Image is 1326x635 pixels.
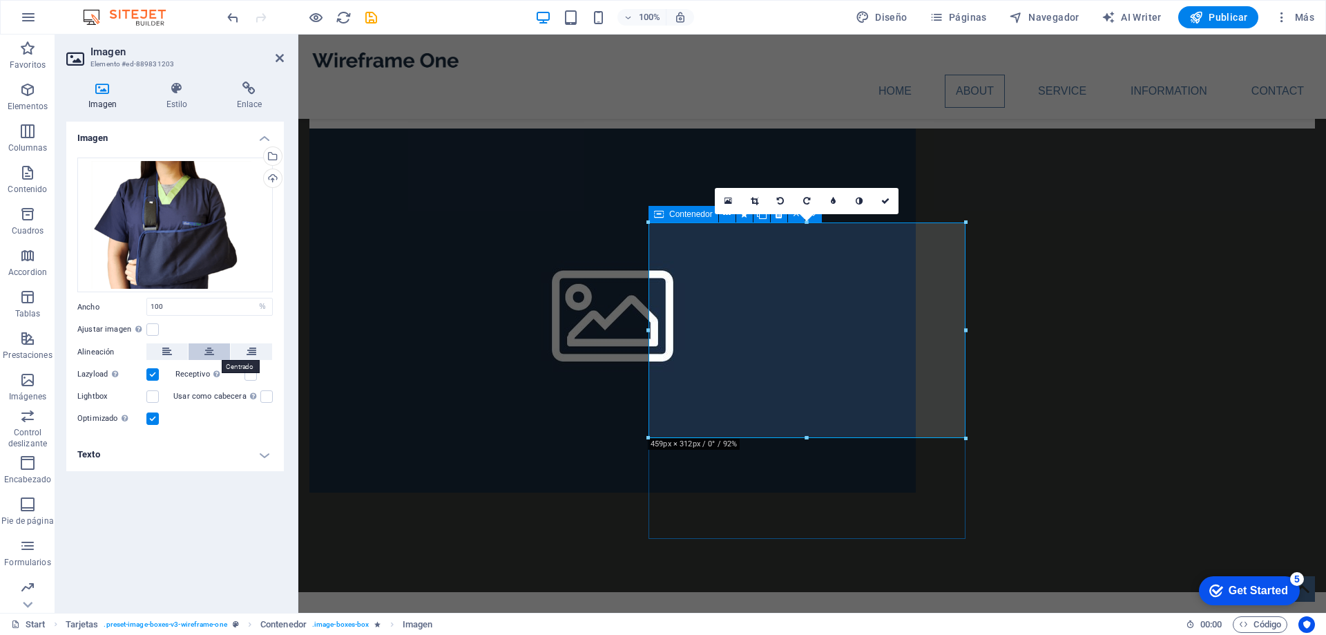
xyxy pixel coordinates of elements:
[90,46,284,58] h2: Imagen
[79,9,183,26] img: Editor Logo
[233,620,239,628] i: Este elemento es un preajuste personalizable
[1186,616,1222,633] h6: Tiempo de la sesión
[77,410,146,427] label: Optimizado
[403,616,433,633] span: Haz clic para seleccionar y doble clic para editar
[1298,616,1315,633] button: Usercentrics
[66,616,99,633] span: Haz clic para seleccionar y doble clic para editar
[1102,10,1162,24] span: AI Writer
[1189,10,1248,24] span: Publicar
[1096,6,1167,28] button: AI Writer
[144,82,215,111] h4: Estilo
[11,616,46,633] a: Haz clic para cancelar la selección y doble clic para abrir páginas
[222,360,260,373] mark: Centrado
[8,267,47,278] p: Accordion
[215,82,284,111] h4: Enlace
[66,82,144,111] h4: Imagen
[669,210,713,218] span: Contenedor
[3,350,52,361] p: Prestaciones
[11,7,112,36] div: Get Started 5 items remaining, 0% complete
[1009,10,1079,24] span: Navegador
[374,620,381,628] i: El elemento contiene una animación
[1200,616,1222,633] span: 00 00
[363,9,379,26] button: save
[1178,6,1259,28] button: Publicar
[77,158,273,293] div: CABESTRILLOADULTO-HuTpaowVSSS6eeP0fCBRlw.png
[1233,616,1287,633] button: Código
[66,616,433,633] nav: breadcrumb
[856,10,907,24] span: Diseño
[77,388,146,405] label: Lightbox
[846,188,872,214] a: Escala de grises
[260,616,307,633] span: Haz clic para seleccionar y doble clic para editar
[336,10,352,26] i: Volver a cargar página
[8,184,47,195] p: Contenido
[102,3,116,17] div: 5
[10,59,46,70] p: Favoritos
[924,6,992,28] button: Páginas
[4,557,50,568] p: Formularios
[8,101,48,112] p: Elementos
[930,10,987,24] span: Páginas
[66,438,284,471] h4: Texto
[1275,10,1314,24] span: Más
[224,9,241,26] button: undo
[1269,6,1320,28] button: Más
[363,10,379,26] i: Guardar (Ctrl+S)
[90,58,256,70] h3: Elemento #ed-889831203
[307,9,324,26] button: Haz clic para salir del modo de previsualización y seguir editando
[312,616,369,633] span: . image-boxes-box
[850,6,913,28] button: Diseño
[638,9,660,26] h6: 100%
[77,366,146,383] label: Lazyload
[175,366,244,383] label: Receptivo
[12,225,44,236] p: Cuadros
[173,388,260,405] label: Usar como cabecera
[9,391,46,402] p: Imágenes
[820,188,846,214] a: Desenfoque
[715,188,741,214] a: Selecciona archivos del administrador de archivos, de la galería de fotos o carga archivo(s)
[15,308,41,319] p: Tablas
[872,188,899,214] a: Confirmar ( Ctrl ⏎ )
[77,344,146,361] label: Alineación
[1210,619,1212,629] span: :
[1239,616,1281,633] span: Código
[1003,6,1085,28] button: Navegador
[1,515,53,527] p: Pie de página
[767,188,794,214] a: Girar 90° a la izquierda
[225,10,241,26] i: Deshacer: Cambiar imagen (Ctrl+Z)
[741,188,767,214] a: Modo de recorte
[41,15,100,28] div: Get Started
[66,122,284,146] h4: Imagen
[104,616,227,633] span: . preset-image-boxes-v3-wireframe-one
[77,321,146,338] label: Ajustar imagen
[8,142,48,153] p: Columnas
[617,9,666,26] button: 100%
[4,474,51,485] p: Encabezado
[794,188,820,214] a: Girar 90° a la derecha
[335,9,352,26] button: reload
[77,303,146,311] label: Ancho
